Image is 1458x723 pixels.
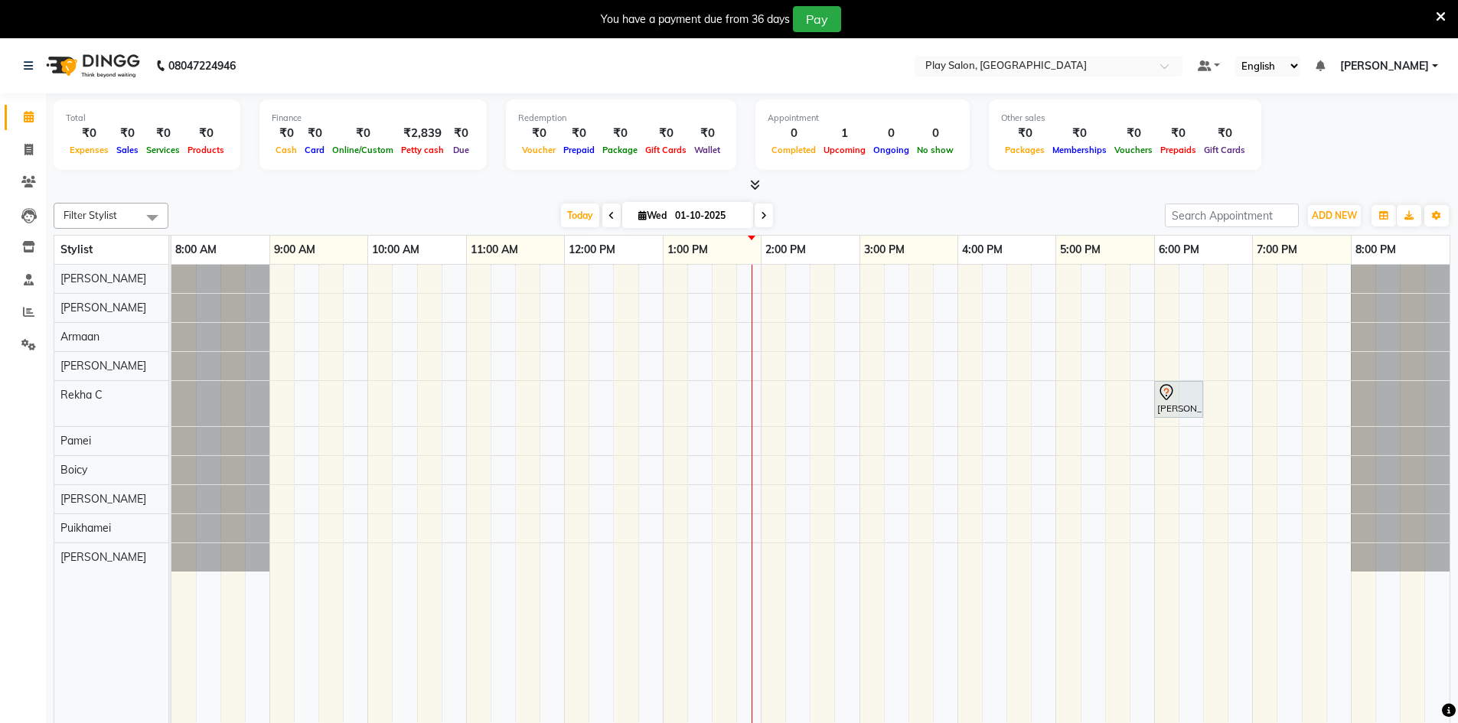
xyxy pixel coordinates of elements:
[1156,125,1200,142] div: ₹0
[1111,125,1156,142] div: ₹0
[768,145,820,155] span: Completed
[60,463,87,477] span: Boicy
[301,145,328,155] span: Card
[869,145,913,155] span: Ongoing
[860,239,908,261] a: 3:00 PM
[1200,125,1249,142] div: ₹0
[328,145,397,155] span: Online/Custom
[641,125,690,142] div: ₹0
[272,125,301,142] div: ₹0
[1155,239,1203,261] a: 6:00 PM
[768,125,820,142] div: 0
[301,125,328,142] div: ₹0
[60,550,146,564] span: [PERSON_NAME]
[762,239,810,261] a: 2:00 PM
[1165,204,1299,227] input: Search Appointment
[518,145,559,155] span: Voucher
[368,239,423,261] a: 10:00 AM
[184,125,228,142] div: ₹0
[60,492,146,506] span: [PERSON_NAME]
[518,125,559,142] div: ₹0
[1253,239,1301,261] a: 7:00 PM
[142,125,184,142] div: ₹0
[1049,145,1111,155] span: Memberships
[60,272,146,285] span: [PERSON_NAME]
[60,330,99,344] span: Armaan
[958,239,1006,261] a: 4:00 PM
[66,125,113,142] div: ₹0
[913,125,957,142] div: 0
[1056,239,1104,261] a: 5:00 PM
[820,145,869,155] span: Upcoming
[518,112,724,125] div: Redemption
[449,145,473,155] span: Due
[768,112,957,125] div: Appointment
[601,11,790,28] div: You have a payment due from 36 days
[559,125,599,142] div: ₹0
[142,145,184,155] span: Services
[565,239,619,261] a: 12:00 PM
[171,239,220,261] a: 8:00 AM
[184,145,228,155] span: Products
[397,125,448,142] div: ₹2,839
[1156,383,1202,415] div: [PERSON_NAME], TK01, 06:00 PM-06:30 PM, Beauty Essentials - Full Legs Brightening - Waxing
[1200,145,1249,155] span: Gift Cards
[1111,145,1156,155] span: Vouchers
[820,125,869,142] div: 1
[1001,112,1249,125] div: Other sales
[467,239,522,261] a: 11:00 AM
[113,125,142,142] div: ₹0
[397,145,448,155] span: Petty cash
[1340,58,1429,74] span: [PERSON_NAME]
[670,204,747,227] input: 2025-10-01
[272,145,301,155] span: Cash
[60,359,146,373] span: [PERSON_NAME]
[328,125,397,142] div: ₹0
[1001,145,1049,155] span: Packages
[641,145,690,155] span: Gift Cards
[561,204,599,227] span: Today
[60,521,111,535] span: Puikhamei
[1156,145,1200,155] span: Prepaids
[869,125,913,142] div: 0
[39,44,144,87] img: logo
[913,145,957,155] span: No show
[690,145,724,155] span: Wallet
[272,112,475,125] div: Finance
[793,6,841,32] button: Pay
[1049,125,1111,142] div: ₹0
[448,125,475,142] div: ₹0
[66,112,228,125] div: Total
[690,125,724,142] div: ₹0
[270,239,319,261] a: 9:00 AM
[60,301,146,314] span: [PERSON_NAME]
[1352,239,1400,261] a: 8:00 PM
[66,145,113,155] span: Expenses
[60,243,93,256] span: Stylist
[599,125,641,142] div: ₹0
[599,145,641,155] span: Package
[559,145,599,155] span: Prepaid
[634,210,670,221] span: Wed
[1312,210,1357,221] span: ADD NEW
[1001,125,1049,142] div: ₹0
[64,209,117,221] span: Filter Stylist
[60,388,103,402] span: Rekha C
[113,145,142,155] span: Sales
[60,434,91,448] span: Pamei
[1308,205,1361,226] button: ADD NEW
[168,44,236,87] b: 08047224946
[664,239,712,261] a: 1:00 PM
